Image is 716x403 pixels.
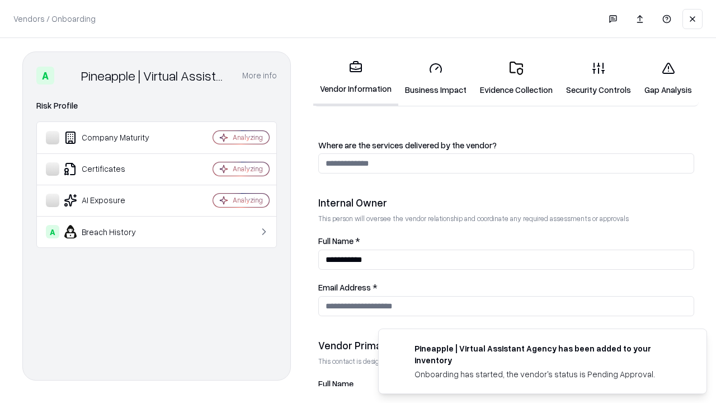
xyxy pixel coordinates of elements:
[414,368,680,380] div: Onboarding has started, the vendor's status is Pending Approval.
[318,339,694,352] div: Vendor Primary Contact
[233,133,263,142] div: Analyzing
[318,283,694,292] label: Email Address *
[13,13,96,25] p: Vendors / Onboarding
[46,194,180,207] div: AI Exposure
[392,343,406,356] img: trypineapple.com
[318,357,694,366] p: This contact is designated to receive the assessment request from Shift
[318,379,694,388] label: Full Name
[313,51,398,106] a: Vendor Information
[81,67,229,85] div: Pineapple | Virtual Assistant Agency
[318,237,694,245] label: Full Name *
[318,214,694,223] p: This person will oversee the vendor relationship and coordinate any required assessments or appro...
[46,131,180,144] div: Company Maturity
[414,343,680,366] div: Pineapple | Virtual Assistant Agency has been added to your inventory
[638,53,699,105] a: Gap Analysis
[36,99,277,113] div: Risk Profile
[46,162,180,176] div: Certificates
[36,67,54,85] div: A
[473,53,559,105] a: Evidence Collection
[318,141,694,149] label: Where are the services delivered by the vendor?
[318,196,694,209] div: Internal Owner
[46,225,59,238] div: A
[46,225,180,238] div: Breach History
[398,53,473,105] a: Business Impact
[233,164,263,174] div: Analyzing
[559,53,638,105] a: Security Controls
[233,195,263,205] div: Analyzing
[242,65,277,86] button: More info
[59,67,77,85] img: Pineapple | Virtual Assistant Agency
